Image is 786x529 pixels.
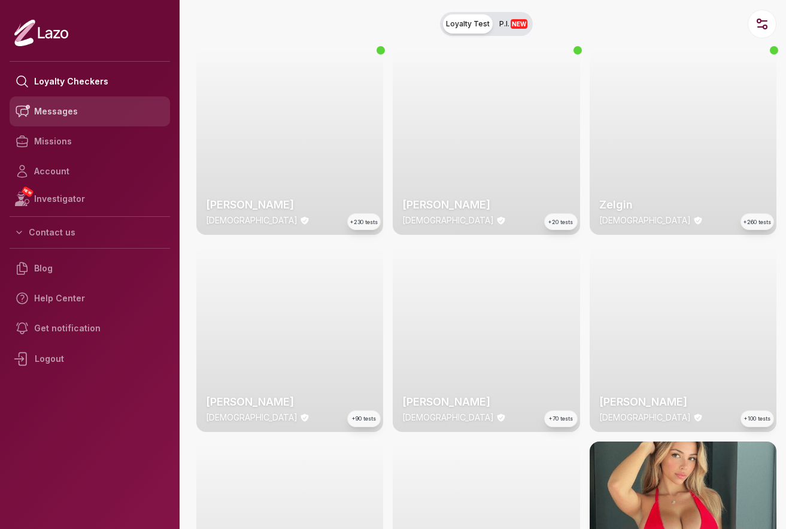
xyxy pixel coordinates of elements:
[599,394,767,410] h2: [PERSON_NAME]
[10,313,170,343] a: Get notification
[402,394,570,410] h2: [PERSON_NAME]
[206,214,298,226] p: [DEMOGRAPHIC_DATA]
[10,96,170,126] a: Messages
[548,218,573,226] span: +20 tests
[499,19,527,29] span: P.I.
[206,412,298,424] p: [DEMOGRAPHIC_DATA]
[402,412,494,424] p: [DEMOGRAPHIC_DATA]
[352,415,376,423] span: +90 tests
[744,415,770,423] span: +100 tests
[402,214,494,226] p: [DEMOGRAPHIC_DATA]
[590,244,776,431] img: checker
[196,244,383,431] a: thumbchecker[PERSON_NAME][DEMOGRAPHIC_DATA]+90 tests
[10,253,170,283] a: Blog
[599,412,691,424] p: [DEMOGRAPHIC_DATA]
[10,186,170,211] a: NEWInvestigator
[590,48,776,235] img: checker
[511,19,527,29] span: NEW
[206,394,374,410] h2: [PERSON_NAME]
[206,197,374,213] h2: [PERSON_NAME]
[10,126,170,156] a: Missions
[743,218,771,226] span: +260 tests
[446,19,490,29] span: Loyalty Test
[350,218,378,226] span: +230 tests
[590,244,776,431] a: thumbchecker[PERSON_NAME][DEMOGRAPHIC_DATA]+100 tests
[10,66,170,96] a: Loyalty Checkers
[599,214,691,226] p: [DEMOGRAPHIC_DATA]
[393,48,579,235] a: thumbchecker[PERSON_NAME][DEMOGRAPHIC_DATA]+20 tests
[10,222,170,243] button: Contact us
[10,283,170,313] a: Help Center
[196,244,383,431] img: checker
[549,415,573,423] span: +70 tests
[393,48,579,235] img: checker
[393,244,579,431] img: checker
[196,48,383,235] img: checker
[393,244,579,431] a: thumbchecker[PERSON_NAME][DEMOGRAPHIC_DATA]+70 tests
[599,197,767,213] h2: Zelgin
[196,48,383,235] a: thumbchecker[PERSON_NAME][DEMOGRAPHIC_DATA]+230 tests
[590,48,776,235] a: thumbcheckerZelgin[DEMOGRAPHIC_DATA]+260 tests
[402,197,570,213] h2: [PERSON_NAME]
[21,186,34,198] span: NEW
[10,156,170,186] a: Account
[10,343,170,374] div: Logout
